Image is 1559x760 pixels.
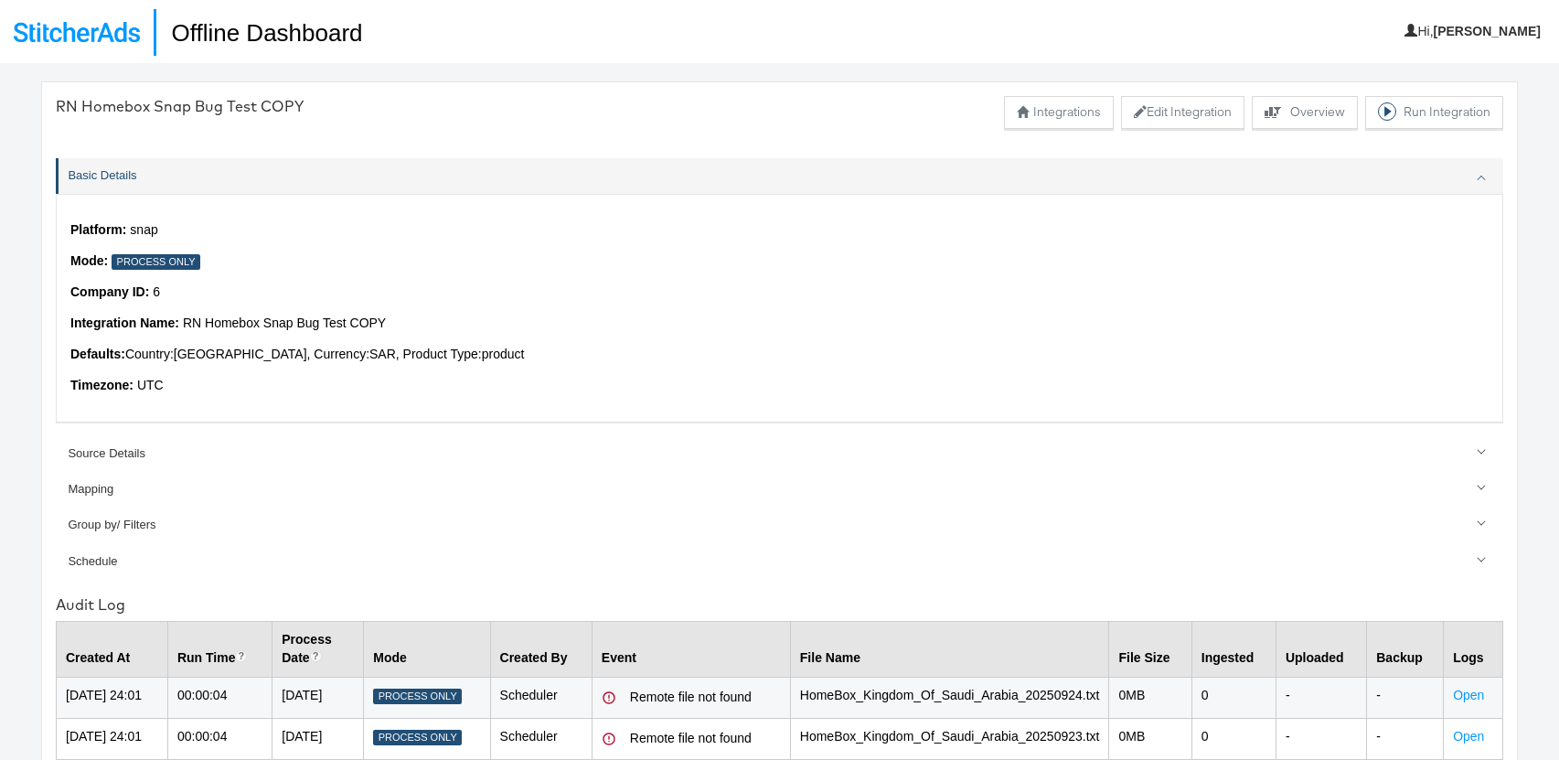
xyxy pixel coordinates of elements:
[70,377,1489,395] p: UTC
[70,284,1489,302] p: 6
[272,678,364,719] td: [DATE]
[1365,96,1503,129] button: Run Integration
[1276,678,1366,719] td: -
[167,622,272,678] th: Run Time
[70,378,133,392] strong: Timezone:
[154,9,362,56] h1: Offline Dashboard
[56,158,1503,194] a: Basic Details
[70,316,179,330] strong: Integration Name:
[490,678,592,719] td: Scheduler
[490,719,592,760] td: Scheduler
[1004,96,1114,129] button: Integrations
[630,689,781,707] div: Remote file not found
[1453,729,1484,744] a: Open
[1276,622,1366,678] th: Uploaded
[56,472,1503,508] a: Mapping
[70,346,1489,364] p: Country: [GEOGRAPHIC_DATA] , Currency: SAR , Product Type: product
[630,730,781,748] div: Remote file not found
[112,254,200,270] div: Process Only
[490,622,592,678] th: Created By
[57,622,168,678] th: Created At
[70,222,126,237] strong: Platform:
[1434,24,1541,38] b: [PERSON_NAME]
[373,730,462,745] div: Process Only
[70,347,125,361] strong: Defaults:
[70,284,149,299] strong: Company ID:
[1367,678,1444,719] td: -
[68,481,1493,498] div: Mapping
[167,719,272,760] td: 00:00:04
[68,517,1493,534] div: Group by/ Filters
[57,719,168,760] td: [DATE] 24:01
[1367,622,1444,678] th: Backup
[1191,678,1276,719] td: 0
[1109,622,1191,678] th: File Size
[1444,622,1503,678] th: Logs
[70,253,108,268] strong: Mode:
[56,96,304,117] div: RN Homebox Snap Bug Test COPY
[272,719,364,760] td: [DATE]
[1191,622,1276,678] th: Ingested
[790,678,1109,719] td: HomeBox_Kingdom_Of_Saudi_Arabia_20250924.txt
[57,678,168,719] td: [DATE] 24:01
[790,719,1109,760] td: HomeBox_Kingdom_Of_Saudi_Arabia_20250923.txt
[1453,688,1484,702] a: Open
[1109,678,1191,719] td: 0 MB
[68,553,1493,571] div: Schedule
[1276,719,1366,760] td: -
[56,508,1503,543] a: Group by/ Filters
[1367,719,1444,760] td: -
[1121,96,1244,129] button: Edit Integration
[167,678,272,719] td: 00:00:04
[14,22,140,42] img: StitcherAds
[790,622,1109,678] th: File Name
[68,445,1493,463] div: Source Details
[56,543,1503,579] a: Schedule
[56,194,1503,435] div: Basic Details
[272,622,364,678] th: Process Date
[1109,719,1191,760] td: 0 MB
[70,221,1489,240] p: snap
[364,622,490,678] th: Mode
[1191,719,1276,760] td: 0
[56,594,1503,615] div: Audit Log
[592,622,790,678] th: Event
[56,435,1503,471] a: Source Details
[68,167,1493,185] div: Basic Details
[70,315,1489,333] p: RN Homebox Snap Bug Test COPY
[373,689,462,704] div: Process Only
[1252,96,1358,129] button: Overview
